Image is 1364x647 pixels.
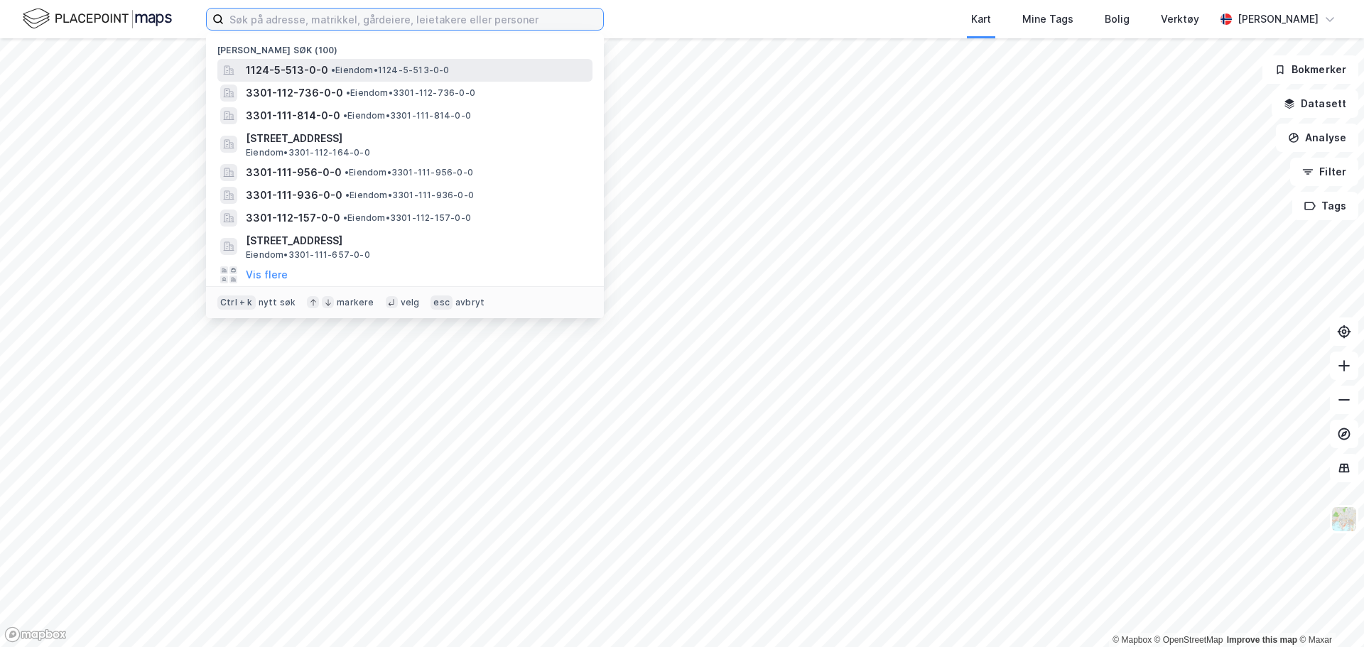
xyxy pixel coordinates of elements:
[343,212,347,223] span: •
[4,626,67,643] a: Mapbox homepage
[1113,635,1152,645] a: Mapbox
[206,33,604,59] div: [PERSON_NAME] søk (100)
[345,190,350,200] span: •
[246,107,340,124] span: 3301-111-814-0-0
[1292,192,1358,220] button: Tags
[224,9,603,30] input: Søk på adresse, matrikkel, gårdeiere, leietakere eller personer
[346,87,475,99] span: Eiendom • 3301-112-736-0-0
[331,65,450,76] span: Eiendom • 1124-5-513-0-0
[1022,11,1073,28] div: Mine Tags
[343,212,471,224] span: Eiendom • 3301-112-157-0-0
[343,110,347,121] span: •
[246,62,328,79] span: 1124-5-513-0-0
[23,6,172,31] img: logo.f888ab2527a4732fd821a326f86c7f29.svg
[246,266,288,283] button: Vis flere
[431,295,453,310] div: esc
[246,210,340,227] span: 3301-112-157-0-0
[345,190,474,201] span: Eiendom • 3301-111-936-0-0
[1293,579,1364,647] iframe: Chat Widget
[971,11,991,28] div: Kart
[1227,635,1297,645] a: Improve this map
[259,297,296,308] div: nytt søk
[246,187,342,204] span: 3301-111-936-0-0
[455,297,485,308] div: avbryt
[343,110,471,121] span: Eiendom • 3301-111-814-0-0
[1238,11,1319,28] div: [PERSON_NAME]
[1161,11,1199,28] div: Verktøy
[1262,55,1358,84] button: Bokmerker
[1272,89,1358,118] button: Datasett
[345,167,349,178] span: •
[1293,579,1364,647] div: Kontrollprogram for chat
[346,87,350,98] span: •
[1154,635,1223,645] a: OpenStreetMap
[246,232,587,249] span: [STREET_ADDRESS]
[1276,124,1358,152] button: Analyse
[246,164,342,181] span: 3301-111-956-0-0
[1290,158,1358,186] button: Filter
[217,295,256,310] div: Ctrl + k
[246,147,370,158] span: Eiendom • 3301-112-164-0-0
[246,85,343,102] span: 3301-112-736-0-0
[246,249,370,261] span: Eiendom • 3301-111-657-0-0
[1331,506,1358,533] img: Z
[345,167,473,178] span: Eiendom • 3301-111-956-0-0
[246,130,587,147] span: [STREET_ADDRESS]
[401,297,420,308] div: velg
[331,65,335,75] span: •
[337,297,374,308] div: markere
[1105,11,1130,28] div: Bolig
